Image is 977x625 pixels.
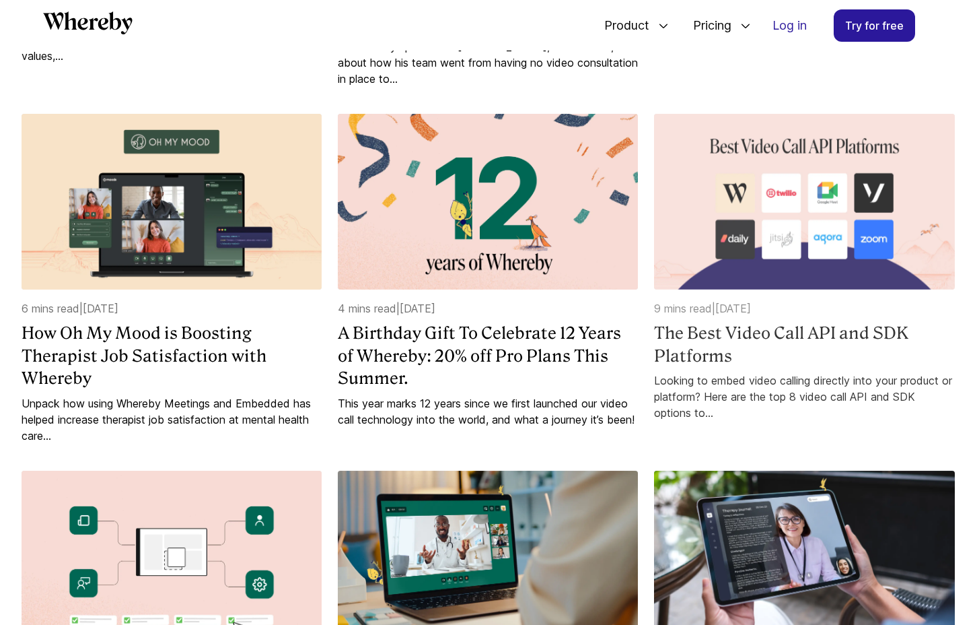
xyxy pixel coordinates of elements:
[43,11,133,34] svg: Whereby
[591,3,653,48] span: Product
[654,322,954,367] a: The Best Video Call API and SDK Platforms
[762,10,818,41] a: Log in
[338,395,638,428] a: This year marks 12 years since we first launched our video call technology into the world, and wh...
[834,9,915,42] a: Try for free
[43,11,133,39] a: Whereby
[22,300,322,317] p: 6 mins read | [DATE]
[22,395,322,444] a: Unpack how using Whereby Meetings and Embedded has helped increase therapist job satisfaction at ...
[22,322,322,390] a: How Oh My Mood is Boosting Therapist Job Satisfaction with Whereby
[338,38,638,87] a: We recently spoke with [PERSON_NAME], CTO of Huli, about how his team went from having no video c...
[338,322,638,390] a: A Birthday Gift To Celebrate 12 Years of Whereby: 20% off Pro Plans This Summer.
[654,372,954,421] a: Looking to embed video calling directly into your product or platform? Here are the top 8 video c...
[654,300,954,317] p: 9 mins read | [DATE]
[680,3,735,48] span: Pricing
[338,300,638,317] p: 4 mins read | [DATE]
